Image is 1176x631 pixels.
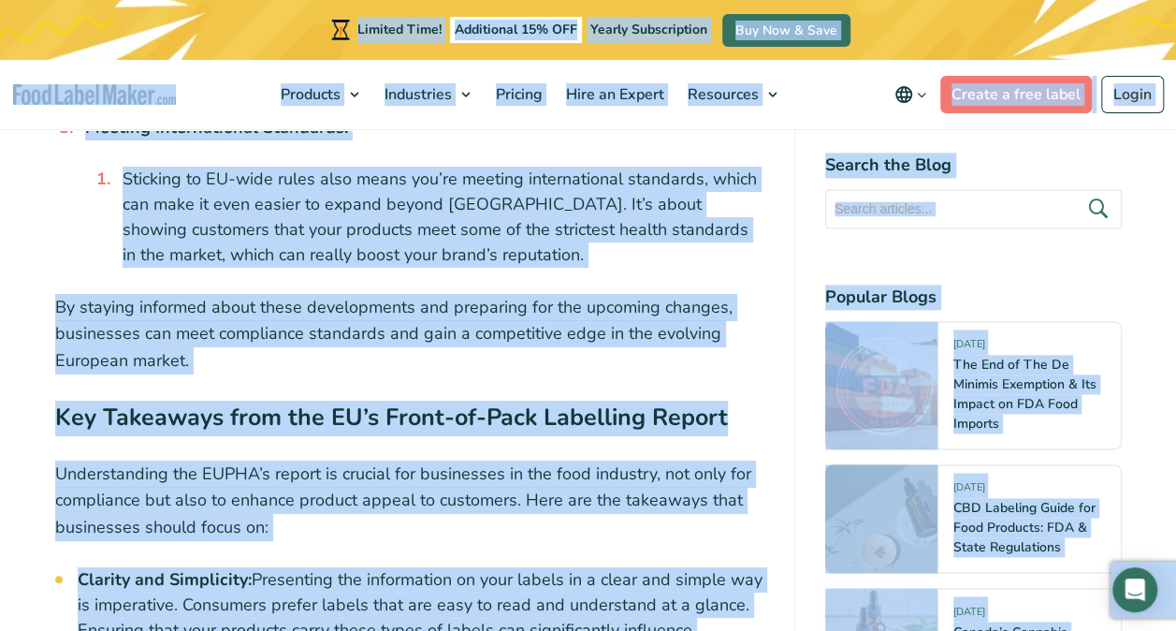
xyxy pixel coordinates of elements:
a: The End of The De Minimis Exemption & Its Impact on FDA Food Imports [953,357,1096,433]
p: Understanding the EUPHA’s report is crucial for businesses in the food industry, not only for com... [55,461,764,541]
span: Products [275,84,342,105]
a: Buy Now & Save [722,14,850,47]
a: Hire an Expert [555,60,672,129]
span: Resources [682,84,761,105]
li: Sticking to EU-wide rules also means you’re meeting international standards, which can make it ev... [115,167,764,268]
span: [DATE] [953,481,985,503]
span: Additional 15% OFF [450,17,582,43]
span: Yearly Subscription [590,21,707,38]
a: Create a free label [940,76,1092,113]
strong: Clarity and Simplicity: [78,568,252,591]
a: Resources [676,60,787,129]
a: Pricing [485,60,550,129]
p: By staying informed about these developments and preparing for the upcoming changes, businesses c... [55,294,764,374]
input: Search articles... [825,190,1122,229]
span: Limited Time! [357,21,442,38]
div: Open Intercom Messenger [1112,567,1157,612]
a: Industries [373,60,480,129]
a: Products [269,60,369,129]
span: Pricing [490,84,544,105]
span: Hire an Expert [560,84,666,105]
a: Login [1101,76,1164,113]
span: [DATE] [953,338,985,360]
span: [DATE] [953,605,985,626]
a: CBD Labeling Guide for Food Products: FDA & State Regulations [953,500,1096,557]
strong: Key Takeaways from the EU’s Front-of-Pack Labelling Report [55,402,728,433]
h4: Search the Blog [825,154,1122,179]
h4: Popular Blogs [825,286,1122,311]
span: Industries [379,84,454,105]
strong: Meeting International Standards: [85,116,348,139]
